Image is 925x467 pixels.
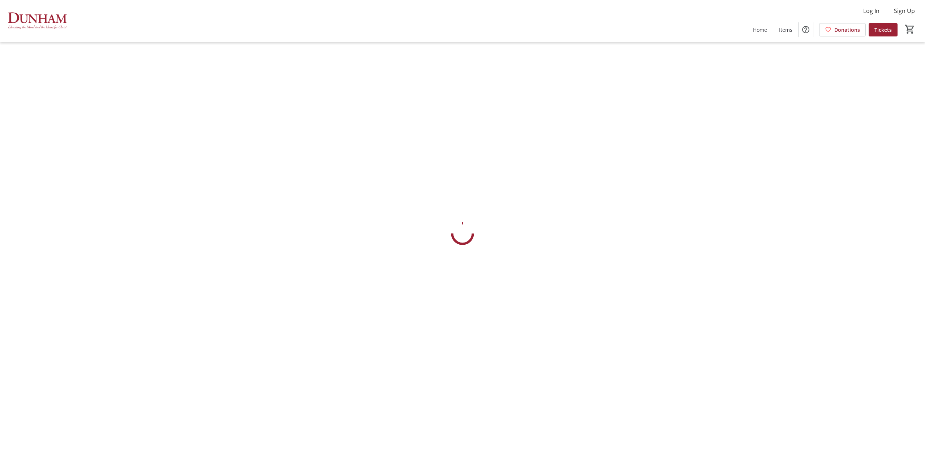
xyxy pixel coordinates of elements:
button: Log In [857,5,885,17]
span: Sign Up [894,6,915,15]
span: Donations [834,26,860,34]
button: Help [799,22,813,37]
img: The Dunham School's Logo [4,3,69,39]
button: Sign Up [888,5,921,17]
a: Donations [819,23,866,36]
span: Items [779,26,792,34]
span: Log In [863,6,879,15]
button: Cart [903,23,916,36]
span: Tickets [874,26,892,34]
span: Home [753,26,767,34]
a: Home [747,23,773,36]
a: Tickets [869,23,898,36]
a: Items [773,23,798,36]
